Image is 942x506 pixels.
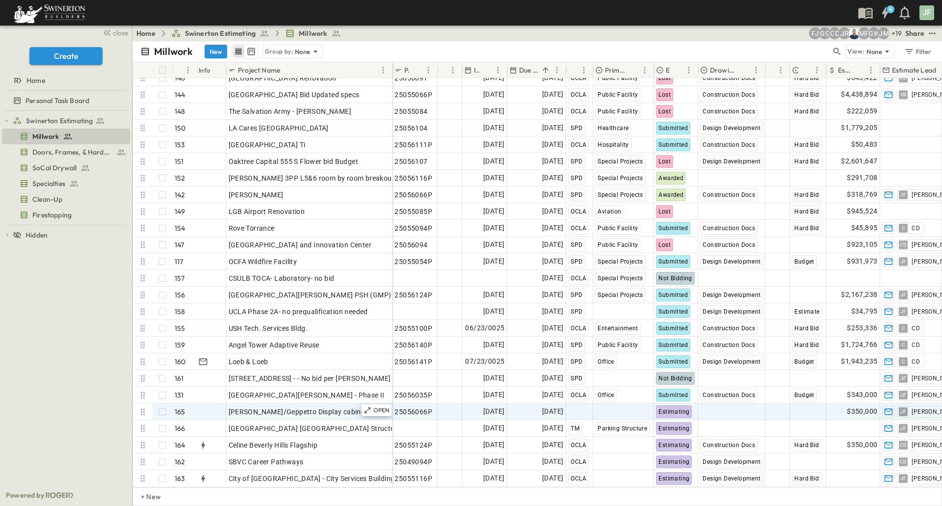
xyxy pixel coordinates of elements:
[483,189,504,200] span: [DATE]
[551,64,563,76] button: Menu
[571,75,586,81] span: OCLA
[598,208,621,215] span: Aviation
[858,27,870,39] div: Madison Pagdilao (madison.pagdilao@swinerton.com)
[295,47,311,56] p: None
[394,340,432,350] span: 25056140P
[404,65,410,75] p: P-Code
[542,339,563,350] span: [DATE]
[229,357,268,367] span: Loeb & Loeb
[229,123,329,133] span: LA Cares [GEOGRAPHIC_DATA]
[26,230,48,240] span: Hidden
[542,272,563,284] span: [DATE]
[245,46,257,57] button: kanban view
[703,108,755,115] span: Construction Docs
[868,27,880,39] div: GEORGIA WESLEY (georgia.wesley@swinerton.com)
[658,191,683,198] span: Awarded
[154,45,193,58] p: Millwork
[851,306,878,317] span: $34,795
[658,275,692,282] span: Not Bidding
[703,125,760,132] span: Design Development
[2,130,128,143] a: Millwork
[703,325,755,332] span: Construction Docs
[900,45,934,58] button: Filter
[571,292,582,298] span: SPD
[2,161,128,175] a: SoCal Drywall
[875,4,895,22] button: 4
[2,93,130,108] div: Personal Task Boardtest
[658,75,671,81] span: Lost
[658,292,688,298] span: Submitted
[739,65,750,76] button: Sort
[542,206,563,217] span: [DATE]
[571,258,582,265] span: SPD
[185,28,256,38] span: Swinerton Estimating
[639,64,651,76] button: Menu
[542,222,563,234] span: [DATE]
[229,340,319,350] span: Angel Tower Adaptive Reuse
[598,141,628,148] span: Hospitality
[483,172,504,184] span: [DATE]
[229,273,335,283] span: CSULB TOCA- Laboratory- no bid
[229,290,392,300] span: [GEOGRAPHIC_DATA][PERSON_NAME] PSH (GMP)
[199,56,210,84] div: Info
[99,26,130,39] button: close
[175,357,186,367] p: 160
[794,308,819,315] span: Estimate
[571,308,582,315] span: SPD
[847,106,877,117] span: $222,059
[838,65,852,75] p: Estimate Amount
[658,141,688,148] span: Submitted
[847,239,877,250] span: $923,105
[794,258,814,265] span: Budget
[394,140,432,150] span: 25056111P
[794,158,819,165] span: Hard Bid
[175,273,185,283] p: 157
[800,65,811,76] button: Sort
[598,158,643,165] span: Special Projects
[229,207,305,216] span: LGB Airport Renovation
[598,191,643,198] span: Special Projects
[2,160,130,176] div: SoCal Drywalltest
[175,73,185,83] p: 146
[229,257,297,266] span: OCFA Wildfire Facility
[229,223,275,233] span: Rove Torrance
[847,206,877,217] span: $945,524
[794,141,819,148] span: Hard Bid
[598,325,638,332] span: Entertainment
[811,64,823,76] button: Menu
[703,225,755,232] span: Construction Docs
[175,290,185,300] p: 156
[571,141,586,148] span: OCLA
[769,65,780,76] button: Sort
[483,72,504,83] span: [DATE]
[394,323,432,333] span: 25055100P
[26,96,89,106] span: Personal Task Board
[175,223,185,233] p: 154
[542,172,563,184] span: [DATE]
[794,208,819,215] span: Hard Bid
[672,65,683,76] button: Sort
[394,90,432,100] span: 25055066P
[905,28,924,38] div: Share
[571,241,582,248] span: SPD
[12,2,87,23] img: 6c363589ada0b36f064d841b69d3a419a338230e66bb0a533688fa5cc3e9e735.png
[542,356,563,367] span: [DATE]
[394,257,432,266] span: 25055054P
[703,308,760,315] span: Design Development
[2,74,128,87] a: Home
[703,342,755,348] span: Construction Docs
[394,173,432,183] span: 25056116P
[658,325,688,332] span: Submitted
[666,65,670,75] p: Estimate Status
[229,323,308,333] span: USH Tech. Services Bldg.
[819,27,831,39] div: Gerrad Gerber (gerrad.gerber@swinerton.com)
[683,64,695,76] button: Menu
[809,27,821,39] div: Francisco J. Sanchez (frsanchez@swinerton.com)
[571,175,582,182] span: SPD
[483,306,504,317] span: [DATE]
[481,65,492,76] button: Sort
[891,28,901,38] p: + 19
[229,307,368,317] span: UCLA Phase 2A- no prequalification needed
